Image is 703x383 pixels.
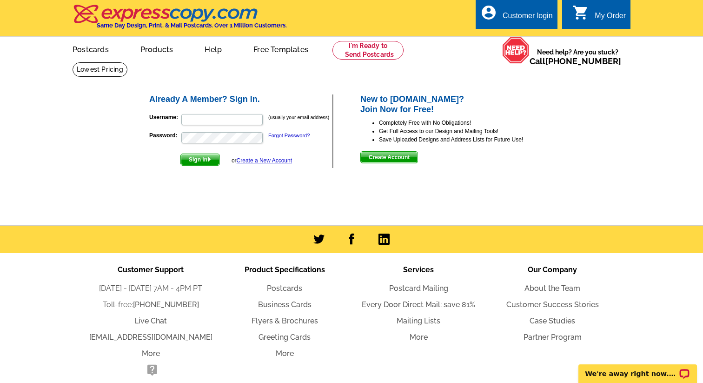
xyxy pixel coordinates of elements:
[480,4,497,21] i: account_circle
[259,333,311,342] a: Greeting Cards
[133,300,199,309] a: [PHONE_NUMBER]
[190,38,237,60] a: Help
[276,349,294,358] a: More
[149,131,180,140] label: Password:
[528,265,577,274] span: Our Company
[134,316,167,325] a: Live Chat
[360,94,555,114] h2: New to [DOMAIN_NAME]? Join Now for Free!
[530,56,621,66] span: Call
[403,265,434,274] span: Services
[362,300,475,309] a: Every Door Direct Mail: save 81%
[97,22,287,29] h4: Same Day Design, Print, & Mail Postcards. Over 1 Million Customers.
[502,37,530,64] img: help
[480,10,553,22] a: account_circle Customer login
[572,354,703,383] iframe: LiveChat chat widget
[84,299,218,310] li: Toll-free:
[180,154,220,166] button: Sign In
[379,119,555,127] li: Completely Free with No Obligations!
[379,127,555,135] li: Get Full Access to our Design and Mailing Tools!
[361,152,418,163] span: Create Account
[595,12,626,25] div: My Order
[506,300,599,309] a: Customer Success Stories
[58,38,124,60] a: Postcards
[379,135,555,144] li: Save Uploaded Designs and Address Lists for Future Use!
[252,316,318,325] a: Flyers & Brochures
[73,11,287,29] a: Same Day Design, Print, & Mail Postcards. Over 1 Million Customers.
[267,284,302,293] a: Postcards
[149,94,332,105] h2: Already A Member? Sign In.
[245,265,325,274] span: Product Specifications
[397,316,440,325] a: Mailing Lists
[572,4,589,21] i: shopping_cart
[524,333,582,342] a: Partner Program
[237,157,292,164] a: Create a New Account
[89,333,212,342] a: [EMAIL_ADDRESS][DOMAIN_NAME]
[389,284,448,293] a: Postcard Mailing
[268,133,310,138] a: Forgot Password?
[360,151,418,163] button: Create Account
[149,113,180,121] label: Username:
[530,47,626,66] span: Need help? Are you stuck?
[503,12,553,25] div: Customer login
[524,284,580,293] a: About the Team
[126,38,188,60] a: Products
[207,157,212,161] img: button-next-arrow-white.png
[142,349,160,358] a: More
[268,114,329,120] small: (usually your email address)
[118,265,184,274] span: Customer Support
[232,156,292,165] div: or
[258,300,312,309] a: Business Cards
[181,154,219,165] span: Sign In
[545,56,621,66] a: [PHONE_NUMBER]
[572,10,626,22] a: shopping_cart My Order
[84,283,218,294] li: [DATE] - [DATE] 7AM - 4PM PT
[530,316,575,325] a: Case Studies
[239,38,323,60] a: Free Templates
[410,333,428,342] a: More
